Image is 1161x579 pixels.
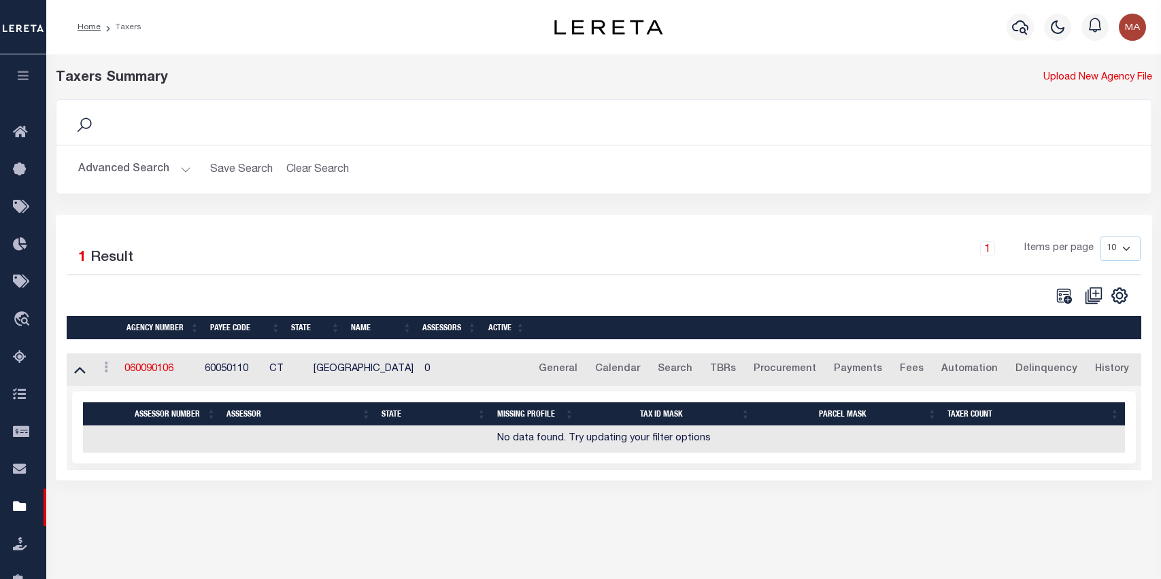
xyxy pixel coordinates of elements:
a: Automation [935,359,1004,381]
button: Advanced Search [78,156,191,183]
label: Result [90,247,133,269]
th: State: activate to sort column ascending [286,316,346,340]
th: Assessor: activate to sort column ascending [221,402,376,426]
a: General [533,359,584,381]
div: Taxers Summary [56,68,873,88]
span: 1 [78,251,86,265]
a: TBRs [704,359,742,381]
td: No data found. Try updating your filter options [83,426,1125,453]
button: Clear Search [281,156,355,183]
i: travel_explore [13,311,35,329]
th: Tax ID Mask: activate to sort column ascending [579,402,756,426]
a: Payments [828,359,888,381]
th: Missing Profile: activate to sort column ascending [492,402,579,426]
th: &nbsp; [530,316,1141,340]
a: 1 [980,241,995,256]
td: 0 [419,353,481,387]
span: Items per page [1024,241,1094,256]
img: logo-dark.svg [554,20,663,35]
th: State: activate to sort column ascending [376,402,492,426]
a: History [1089,359,1135,381]
button: Save Search [202,156,281,183]
a: 060090106 [124,364,173,374]
a: Calendar [589,359,646,381]
a: Delinquency [1009,359,1083,381]
a: Fees [894,359,930,381]
a: Search [652,359,699,381]
li: Taxers [101,21,141,33]
a: Procurement [747,359,822,381]
td: 60050110 [199,353,264,387]
a: Home [78,23,101,31]
th: Name: activate to sort column ascending [346,316,418,340]
th: Active: activate to sort column ascending [482,316,530,340]
td: CT [264,353,308,387]
td: [GEOGRAPHIC_DATA] [308,353,419,387]
a: Upload New Agency File [1043,71,1152,86]
img: svg+xml;base64,PHN2ZyB4bWxucz0iaHR0cDovL3d3dy53My5vcmcvMjAwMC9zdmciIHBvaW50ZXItZXZlbnRzPSJub25lIi... [1119,14,1146,41]
th: Assessors: activate to sort column ascending [417,316,482,340]
th: Parcel Mask: activate to sort column ascending [755,402,942,426]
th: Payee Code: activate to sort column ascending [205,316,286,340]
th: Taxer Count: activate to sort column ascending [942,402,1124,426]
th: Assessor Number: activate to sort column ascending [129,402,221,426]
th: Agency Number: activate to sort column ascending [121,316,205,340]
